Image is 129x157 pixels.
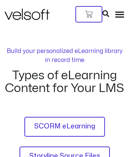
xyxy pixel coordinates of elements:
span: SCORM eLearning [34,121,95,132]
a: SCORM eLearning [24,117,105,137]
h2: Types of eLearning Content for Your LMS [4,69,124,94]
img: Velsoft Training Materials [4,9,49,20]
div: Menu Toggle [115,9,124,19]
p: Build your personalized eLearning library in record time [4,47,124,65]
